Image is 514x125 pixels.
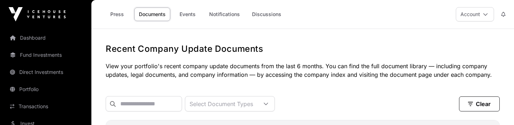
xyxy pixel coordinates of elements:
[6,64,86,80] a: Direct Investments
[106,62,500,79] p: View your portfolio's recent company update documents from the last 6 months. You can find the fu...
[247,7,286,21] a: Discussions
[6,81,86,97] a: Portfolio
[185,96,257,111] div: Select Document Types
[6,30,86,46] a: Dashboard
[456,7,494,21] button: Account
[459,96,500,111] button: Clear
[478,91,514,125] iframe: Chat Widget
[103,7,131,21] a: Press
[106,43,500,55] h1: Recent Company Update Documents
[6,47,86,63] a: Fund Investments
[134,7,170,21] a: Documents
[173,7,202,21] a: Events
[9,7,66,21] img: Icehouse Ventures Logo
[205,7,245,21] a: Notifications
[6,99,86,114] a: Transactions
